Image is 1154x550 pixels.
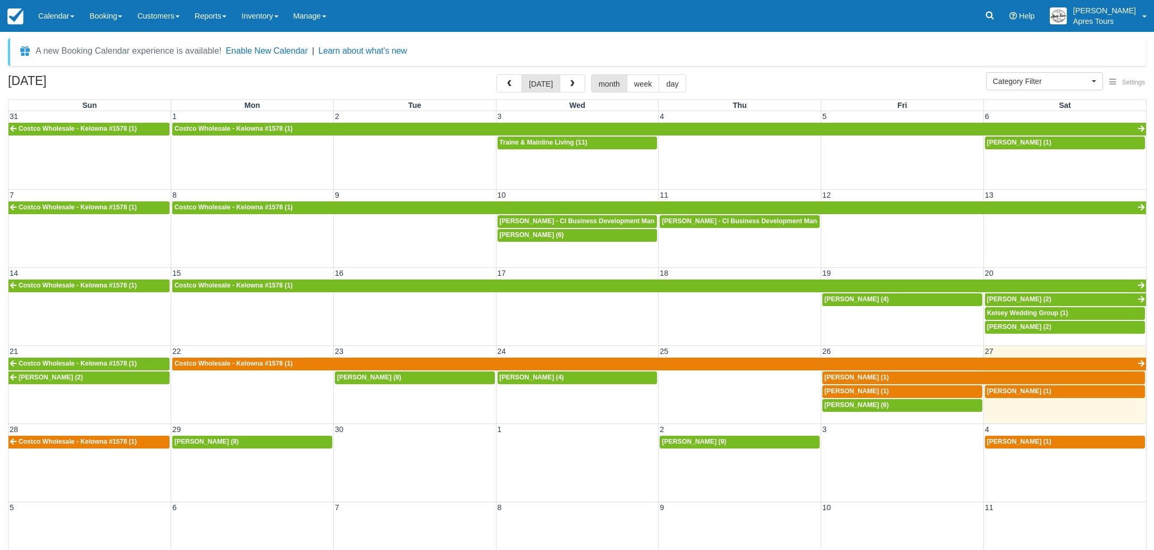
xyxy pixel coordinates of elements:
[172,280,1146,292] a: Costco Wholesale - Kelowna #1578 (1)
[496,503,503,512] span: 8
[1073,5,1136,16] p: [PERSON_NAME]
[19,438,137,445] span: Costco Wholesale - Kelowna #1578 (1)
[1122,79,1145,86] span: Settings
[171,269,182,277] span: 15
[19,204,137,211] span: Costco Wholesale - Kelowna #1578 (1)
[987,309,1068,317] span: Kelsey Wedding Group (1)
[521,74,560,92] button: [DATE]
[172,358,1146,370] a: Costco Wholesale - Kelowna #1578 (1)
[19,282,137,289] span: Costco Wholesale - Kelowna #1578 (1)
[9,123,170,136] a: Costco Wholesale - Kelowna #1578 (1)
[822,385,982,398] a: [PERSON_NAME] (1)
[500,231,564,239] span: [PERSON_NAME] (6)
[987,295,1051,303] span: [PERSON_NAME] (2)
[984,425,990,434] span: 4
[9,112,19,121] span: 31
[500,374,564,381] span: [PERSON_NAME] (4)
[984,112,990,121] span: 6
[569,101,585,109] span: Wed
[660,215,820,228] a: [PERSON_NAME] - CI Business Development Manager (7)
[318,46,407,55] a: Learn about what's new
[9,358,170,370] a: Costco Wholesale - Kelowna #1578 (1)
[985,436,1145,449] a: [PERSON_NAME] (1)
[821,503,832,512] span: 10
[984,269,995,277] span: 20
[1019,12,1035,20] span: Help
[500,139,587,146] span: Traine & Mainline Living (11)
[172,123,1146,136] a: Costco Wholesale - Kelowna #1578 (1)
[659,503,665,512] span: 9
[824,401,889,409] span: [PERSON_NAME] (6)
[659,347,669,356] span: 25
[824,374,889,381] span: [PERSON_NAME] (1)
[172,201,1146,214] a: Costco Wholesale - Kelowna #1578 (1)
[9,503,15,512] span: 5
[408,101,422,109] span: Tue
[659,269,669,277] span: 18
[334,503,340,512] span: 7
[627,74,660,92] button: week
[498,137,658,149] a: Traine & Mainline Living (11)
[9,269,19,277] span: 14
[732,101,746,109] span: Thu
[496,191,507,199] span: 10
[987,387,1051,395] span: [PERSON_NAME] (1)
[19,360,137,367] span: Costco Wholesale - Kelowna #1578 (1)
[659,112,665,121] span: 4
[9,201,170,214] a: Costco Wholesale - Kelowna #1578 (1)
[659,425,665,434] span: 2
[36,45,222,57] div: A new Booking Calendar experience is available!
[9,347,19,356] span: 21
[337,374,401,381] span: [PERSON_NAME] (8)
[897,101,907,109] span: Fri
[500,217,682,225] span: [PERSON_NAME] - CI Business Development Manager (11)
[821,347,832,356] span: 26
[9,371,170,384] a: [PERSON_NAME] (2)
[986,72,1103,90] button: Category Filter
[7,9,23,24] img: checkfront-main-nav-mini-logo.png
[1103,75,1151,90] button: Settings
[987,438,1051,445] span: [PERSON_NAME] (1)
[19,125,137,132] span: Costco Wholesale - Kelowna #1578 (1)
[334,112,340,121] span: 2
[171,425,182,434] span: 29
[985,293,1146,306] a: [PERSON_NAME] (2)
[1050,7,1067,24] img: A1
[496,269,507,277] span: 17
[172,436,332,449] a: [PERSON_NAME] (8)
[660,436,820,449] a: [PERSON_NAME] (9)
[822,293,982,306] a: [PERSON_NAME] (4)
[496,347,507,356] span: 24
[9,191,15,199] span: 7
[82,101,97,109] span: Sun
[498,229,658,242] a: [PERSON_NAME] (6)
[174,438,239,445] span: [PERSON_NAME] (8)
[985,137,1145,149] a: [PERSON_NAME] (1)
[335,371,495,384] a: [PERSON_NAME] (8)
[985,385,1145,398] a: [PERSON_NAME] (1)
[993,76,1089,87] span: Category Filter
[824,387,889,395] span: [PERSON_NAME] (1)
[171,347,182,356] span: 22
[8,74,142,94] h2: [DATE]
[987,139,1051,146] span: [PERSON_NAME] (1)
[9,436,170,449] a: Costco Wholesale - Kelowna #1578 (1)
[822,399,982,412] a: [PERSON_NAME] (6)
[174,282,292,289] span: Costco Wholesale - Kelowna #1578 (1)
[334,347,344,356] span: 23
[662,217,840,225] span: [PERSON_NAME] - CI Business Development Manager (7)
[498,371,658,384] a: [PERSON_NAME] (4)
[171,191,178,199] span: 8
[171,112,178,121] span: 1
[984,503,995,512] span: 11
[496,425,503,434] span: 1
[821,425,828,434] span: 3
[984,191,995,199] span: 13
[171,503,178,512] span: 6
[245,101,260,109] span: Mon
[1059,101,1071,109] span: Sat
[821,269,832,277] span: 19
[824,295,889,303] span: [PERSON_NAME] (4)
[334,269,344,277] span: 16
[659,191,669,199] span: 11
